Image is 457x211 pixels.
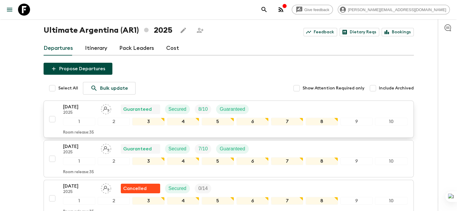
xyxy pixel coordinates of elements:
p: [DATE] [63,103,96,110]
div: 8 [306,157,338,165]
p: [DATE] [63,182,96,190]
div: 9 [340,197,373,205]
span: Show Attention Required only [303,85,364,91]
button: menu [4,4,16,16]
p: Secured [169,185,187,192]
div: 9 [340,157,373,165]
a: Bookings [382,28,414,36]
div: 3 [132,118,164,125]
p: 2025 [63,150,96,155]
div: Trip Fill [195,184,211,193]
p: 2025 [63,110,96,115]
div: 7 [271,197,303,205]
div: 1 [63,157,95,165]
p: Bulk update [100,85,128,92]
div: 5 [202,157,234,165]
p: Secured [169,145,187,152]
div: Secured [165,104,190,114]
button: Propose Departures [44,63,112,75]
div: 7 [271,157,303,165]
div: Trip Fill [195,144,211,154]
div: 10 [375,157,407,165]
div: Trip Fill [195,104,211,114]
div: 8 [306,118,338,125]
a: Departures [44,41,73,56]
p: 2025 [63,190,96,194]
div: 5 [202,197,234,205]
p: [DATE] [63,143,96,150]
div: 1 [63,197,95,205]
span: Assign pack leader [101,185,111,190]
p: 7 / 10 [198,145,208,152]
span: Include Archived [379,85,414,91]
a: Dietary Reqs [340,28,379,36]
div: 7 [271,118,303,125]
div: [PERSON_NAME][EMAIL_ADDRESS][DOMAIN_NAME] [338,5,450,14]
div: 9 [340,118,373,125]
div: 2 [98,118,130,125]
span: Select All [58,85,78,91]
div: 1 [63,118,95,125]
div: 10 [375,197,407,205]
button: Edit this itinerary [177,24,189,36]
p: Guaranteed [220,106,245,113]
a: Itinerary [85,41,107,56]
div: 3 [132,157,164,165]
div: 10 [375,118,407,125]
div: 4 [167,197,199,205]
div: 3 [132,197,164,205]
span: Give feedback [301,8,333,12]
div: 2 [98,157,130,165]
span: Assign pack leader [101,146,111,150]
p: 0 / 14 [198,185,208,192]
button: [DATE]2025Assign pack leaderGuaranteedSecuredTrip FillGuaranteed12345678910Room release:35 [44,101,414,138]
p: 8 / 10 [198,106,208,113]
h1: Ultimate Argentina (AR1) 2025 [44,24,172,36]
div: 4 [167,118,199,125]
p: Guaranteed [123,106,152,113]
div: 4 [167,157,199,165]
button: search adventures [258,4,270,16]
p: Guaranteed [123,145,152,152]
p: Room release: 35 [63,130,94,135]
div: Secured [165,184,190,193]
div: 8 [306,197,338,205]
a: Give feedback [292,5,333,14]
span: Assign pack leader [101,106,111,111]
div: Secured [165,144,190,154]
p: Secured [169,106,187,113]
a: Feedback [303,28,337,36]
span: Share this itinerary [194,24,206,36]
button: [DATE]2025Assign pack leaderGuaranteedSecuredTrip FillGuaranteed12345678910Room release:35 [44,140,414,177]
a: Cost [166,41,179,56]
div: 6 [236,118,269,125]
a: Bulk update [83,82,136,95]
span: [PERSON_NAME][EMAIL_ADDRESS][DOMAIN_NAME] [345,8,449,12]
div: 2 [98,197,130,205]
div: Flash Pack cancellation [121,184,160,193]
p: Cancelled [123,185,147,192]
div: 6 [236,197,269,205]
div: 6 [236,157,269,165]
p: Guaranteed [220,145,245,152]
div: 5 [202,118,234,125]
a: Pack Leaders [119,41,154,56]
p: Room release: 35 [63,170,94,175]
